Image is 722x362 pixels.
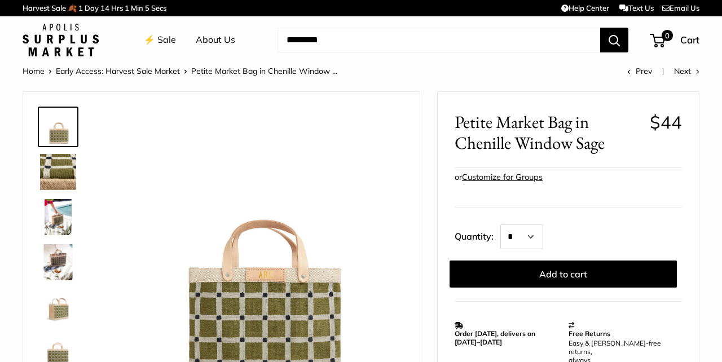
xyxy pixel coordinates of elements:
[38,242,78,282] a: Petite Market Bag in Chenille Window Sage
[111,3,123,12] span: Hrs
[23,64,337,78] nav: Breadcrumb
[40,289,76,325] img: Petite Market Bag in Chenille Window Sage
[38,287,78,328] a: Petite Market Bag in Chenille Window Sage
[651,31,699,49] a: 0 Cart
[450,261,677,288] button: Add to cart
[600,28,628,52] button: Search
[455,329,535,346] strong: Order [DATE], delivers on [DATE]–[DATE]
[23,24,99,56] img: Apolis: Surplus Market
[38,197,78,237] a: Petite Market Bag in Chenille Window Sage
[561,3,609,12] a: Help Center
[56,66,180,76] a: Early Access: Harvest Sale Market
[455,221,500,249] label: Quantity:
[145,3,149,12] span: 5
[38,107,78,147] a: Petite Market Bag in Chenille Window Sage
[278,28,600,52] input: Search...
[462,172,543,182] a: Customize for Groups
[191,66,337,76] span: Petite Market Bag in Chenille Window ...
[662,30,673,41] span: 0
[85,3,99,12] span: Day
[100,3,109,12] span: 14
[38,152,78,192] a: Petite Market Bag in Chenille Window Sage
[196,32,235,48] a: About Us
[662,3,699,12] a: Email Us
[40,199,76,235] img: Petite Market Bag in Chenille Window Sage
[650,111,682,133] span: $44
[627,66,652,76] a: Prev
[151,3,166,12] span: Secs
[131,3,143,12] span: Min
[455,170,543,185] div: or
[455,112,641,153] span: Petite Market Bag in Chenille Window Sage
[23,66,45,76] a: Home
[674,66,699,76] a: Next
[619,3,654,12] a: Text Us
[569,329,610,338] strong: Free Returns
[40,154,76,190] img: Petite Market Bag in Chenille Window Sage
[144,32,176,48] a: ⚡️ Sale
[40,109,76,145] img: Petite Market Bag in Chenille Window Sage
[78,3,83,12] span: 1
[40,244,76,280] img: Petite Market Bag in Chenille Window Sage
[125,3,129,12] span: 1
[680,34,699,46] span: Cart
